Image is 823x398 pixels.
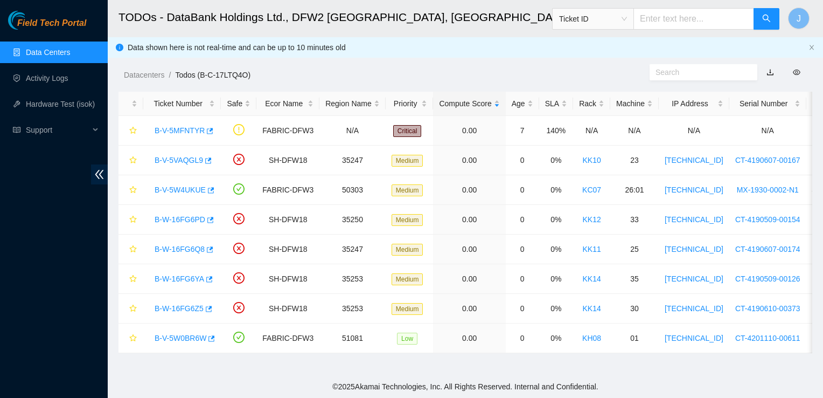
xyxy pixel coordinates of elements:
[433,116,505,146] td: 0.00
[392,244,423,256] span: Medium
[539,324,573,353] td: 0%
[319,264,386,294] td: 35253
[665,304,723,313] a: [TECHNICAL_ID]
[397,333,417,345] span: Low
[392,184,423,196] span: Medium
[737,186,799,194] a: MX-1930-0002-N1
[392,303,423,315] span: Medium
[124,181,137,198] button: star
[233,154,245,165] span: close-circle
[735,215,800,224] a: CT-4190509-00154
[124,152,137,169] button: star
[26,74,68,83] a: Activity Logs
[129,186,137,195] span: star
[610,116,659,146] td: N/A
[26,100,95,108] a: Hardware Test (isok)
[17,18,86,29] span: Field Tech Portal
[393,125,422,137] span: Critical
[433,235,505,264] td: 0.00
[659,116,729,146] td: N/A
[582,304,601,313] a: KK14
[8,19,86,33] a: Akamai TechnologiesField Tech Portal
[129,334,137,343] span: star
[754,8,779,30] button: search
[319,294,386,324] td: 35253
[155,215,205,224] a: B-W-16FG6PD
[808,44,815,51] span: close
[735,156,800,164] a: CT-4190607-00167
[610,146,659,175] td: 23
[610,175,659,205] td: 26:01
[506,116,539,146] td: 7
[735,304,800,313] a: CT-4190610-00373
[433,324,505,353] td: 0.00
[506,294,539,324] td: 0
[610,324,659,353] td: 01
[124,330,137,347] button: star
[433,205,505,235] td: 0.00
[539,205,573,235] td: 0%
[506,205,539,235] td: 0
[319,116,386,146] td: N/A
[582,186,601,194] a: KC07
[433,264,505,294] td: 0.00
[665,215,723,224] a: [TECHNICAL_ID]
[762,14,771,24] span: search
[155,304,204,313] a: B-W-16FG6Z5
[233,213,245,224] span: close-circle
[506,146,539,175] td: 0
[735,245,800,253] a: CT-4190607-00174
[124,270,137,287] button: star
[155,334,206,342] a: B-V-5W0BR6W
[610,235,659,264] td: 25
[319,146,386,175] td: 35247
[582,215,601,224] a: KK12
[129,275,137,284] span: star
[582,334,601,342] a: KH08
[735,275,800,283] a: CT-4190509-00126
[319,175,386,205] td: 50303
[392,155,423,167] span: Medium
[506,235,539,264] td: 0
[433,294,505,324] td: 0.00
[735,334,800,342] a: CT-4201110-00611
[539,116,573,146] td: 140%
[233,302,245,313] span: close-circle
[539,175,573,205] td: 0%
[256,146,319,175] td: SH-DFW18
[539,264,573,294] td: 0%
[319,324,386,353] td: 51081
[506,324,539,353] td: 0
[155,126,205,135] a: B-V-5MFNTYR
[665,186,723,194] a: [TECHNICAL_ID]
[539,294,573,324] td: 0%
[665,156,723,164] a: [TECHNICAL_ID]
[610,294,659,324] td: 30
[129,245,137,254] span: star
[788,8,810,29] button: J
[655,66,743,78] input: Search
[256,264,319,294] td: SH-DFW18
[175,71,250,79] a: Todos (B-C-17LTQ4O)
[233,332,245,343] span: check-circle
[433,175,505,205] td: 0.00
[793,68,800,76] span: eye
[610,264,659,294] td: 35
[256,235,319,264] td: SH-DFW18
[108,375,823,398] footer: © 2025 Akamai Technologies, Inc. All Rights Reserved. Internal and Confidential.
[155,245,205,253] a: B-W-16FG6Q8
[559,11,627,27] span: Ticket ID
[124,71,164,79] a: Datacenters
[233,183,245,195] span: check-circle
[129,305,137,313] span: star
[506,264,539,294] td: 0
[129,127,137,135] span: star
[256,175,319,205] td: FABRIC-DFW3
[582,275,601,283] a: KK14
[539,235,573,264] td: 0%
[256,294,319,324] td: SH-DFW18
[124,211,137,228] button: star
[582,245,601,253] a: KK11
[539,146,573,175] td: 0%
[233,272,245,284] span: close-circle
